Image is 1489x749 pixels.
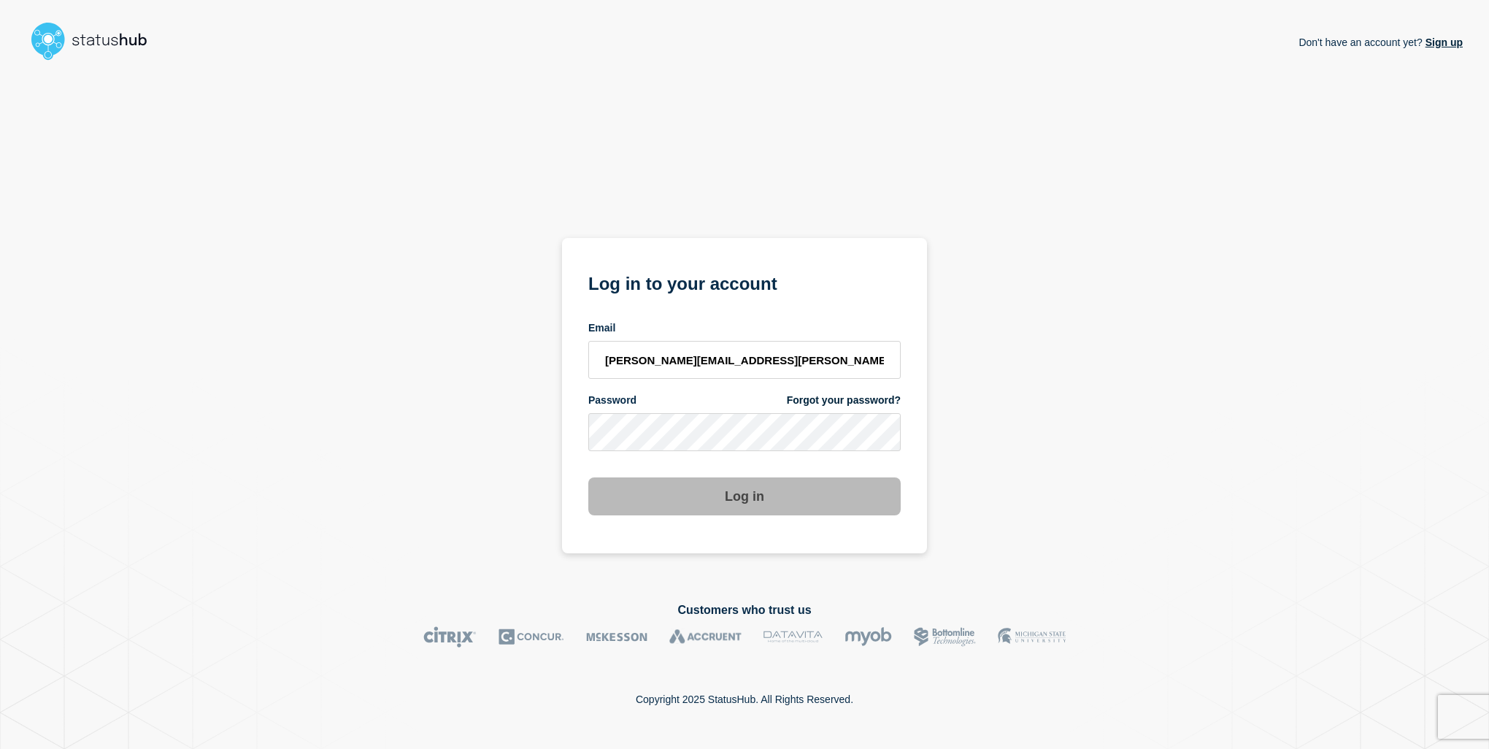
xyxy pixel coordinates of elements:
img: Accruent logo [669,626,742,648]
h2: Customers who trust us [26,604,1463,617]
img: Bottomline logo [914,626,976,648]
span: Email [588,321,615,335]
img: StatusHub logo [26,18,165,64]
button: Log in [588,477,901,515]
input: email input [588,341,901,379]
span: Password [588,393,636,407]
h1: Log in to your account [588,269,901,296]
img: MSU logo [998,626,1066,648]
p: Copyright 2025 StatusHub. All Rights Reserved. [636,694,853,705]
img: Citrix logo [423,626,477,648]
img: DataVita logo [763,626,823,648]
input: password input [588,413,901,451]
img: Concur logo [499,626,564,648]
img: McKesson logo [586,626,647,648]
p: Don't have an account yet? [1298,25,1463,60]
a: Sign up [1423,37,1463,48]
a: Forgot your password? [787,393,901,407]
img: myob logo [844,626,892,648]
